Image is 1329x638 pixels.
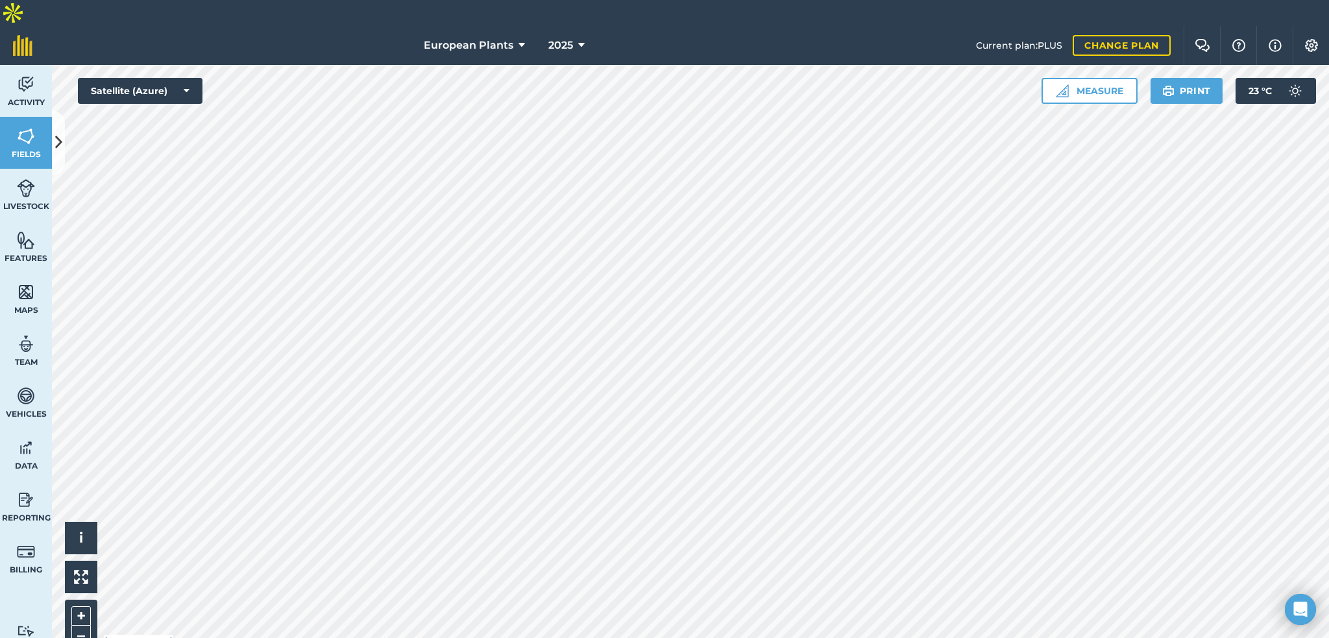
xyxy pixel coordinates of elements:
[1231,39,1247,52] img: A question mark icon
[17,178,35,198] img: svg+xml;base64,PD94bWwgdmVyc2lvbj0iMS4wIiBlbmNvZGluZz0idXRmLTgiPz4KPCEtLSBHZW5lcmF0b3I6IEFkb2JlIE...
[1073,35,1171,56] a: Change plan
[543,26,590,65] button: 2025
[17,625,35,637] img: svg+xml;base64,PD94bWwgdmVyc2lvbj0iMS4wIiBlbmNvZGluZz0idXRmLTgiPz4KPCEtLSBHZW5lcmF0b3I6IEFkb2JlIE...
[548,38,573,53] span: 2025
[65,522,97,554] button: i
[71,606,91,626] button: +
[1151,78,1223,104] button: Print
[1304,39,1319,52] img: A cog icon
[976,38,1062,53] span: Current plan : PLUS
[1236,78,1316,104] button: 23 °C
[17,282,35,302] img: svg+xml;base64,PHN2ZyB4bWxucz0iaHR0cDovL3d3dy53My5vcmcvMjAwMC9zdmciIHdpZHRoPSI1NiIgaGVpZ2h0PSI2MC...
[1056,84,1069,97] img: Ruler icon
[17,438,35,458] img: svg+xml;base64,PD94bWwgdmVyc2lvbj0iMS4wIiBlbmNvZGluZz0idXRmLTgiPz4KPCEtLSBHZW5lcmF0b3I6IEFkb2JlIE...
[1195,39,1210,52] img: Two speech bubbles overlapping with the left bubble in the forefront
[17,386,35,406] img: svg+xml;base64,PD94bWwgdmVyc2lvbj0iMS4wIiBlbmNvZGluZz0idXRmLTgiPz4KPCEtLSBHZW5lcmF0b3I6IEFkb2JlIE...
[1285,594,1316,625] div: Open Intercom Messenger
[419,26,530,65] button: European Plants
[17,490,35,509] img: svg+xml;base64,PD94bWwgdmVyc2lvbj0iMS4wIiBlbmNvZGluZz0idXRmLTgiPz4KPCEtLSBHZW5lcmF0b3I6IEFkb2JlIE...
[17,334,35,354] img: svg+xml;base64,PD94bWwgdmVyc2lvbj0iMS4wIiBlbmNvZGluZz0idXRmLTgiPz4KPCEtLSBHZW5lcmF0b3I6IEFkb2JlIE...
[79,530,83,546] span: i
[424,38,513,53] span: European Plants
[1249,78,1272,104] span: 23 ° C
[17,230,35,250] img: svg+xml;base64,PHN2ZyB4bWxucz0iaHR0cDovL3d3dy53My5vcmcvMjAwMC9zdmciIHdpZHRoPSI1NiIgaGVpZ2h0PSI2MC...
[78,78,202,104] button: Satellite (Azure)
[1162,83,1175,99] img: svg+xml;base64,PHN2ZyB4bWxucz0iaHR0cDovL3d3dy53My5vcmcvMjAwMC9zdmciIHdpZHRoPSIxOSIgaGVpZ2h0PSIyNC...
[17,542,35,561] img: svg+xml;base64,PD94bWwgdmVyc2lvbj0iMS4wIiBlbmNvZGluZz0idXRmLTgiPz4KPCEtLSBHZW5lcmF0b3I6IEFkb2JlIE...
[13,35,32,56] img: fieldmargin Logo
[1282,78,1308,104] img: svg+xml;base64,PD94bWwgdmVyc2lvbj0iMS4wIiBlbmNvZGluZz0idXRmLTgiPz4KPCEtLSBHZW5lcmF0b3I6IEFkb2JlIE...
[1042,78,1138,104] button: Measure
[74,570,88,584] img: Four arrows, one pointing top left, one top right, one bottom right and the last bottom left
[17,127,35,146] img: svg+xml;base64,PHN2ZyB4bWxucz0iaHR0cDovL3d3dy53My5vcmcvMjAwMC9zdmciIHdpZHRoPSI1NiIgaGVpZ2h0PSI2MC...
[1269,38,1282,53] img: svg+xml;base64,PHN2ZyB4bWxucz0iaHR0cDovL3d3dy53My5vcmcvMjAwMC9zdmciIHdpZHRoPSIxNyIgaGVpZ2h0PSIxNy...
[17,75,35,94] img: svg+xml;base64,PD94bWwgdmVyc2lvbj0iMS4wIiBlbmNvZGluZz0idXRmLTgiPz4KPCEtLSBHZW5lcmF0b3I6IEFkb2JlIE...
